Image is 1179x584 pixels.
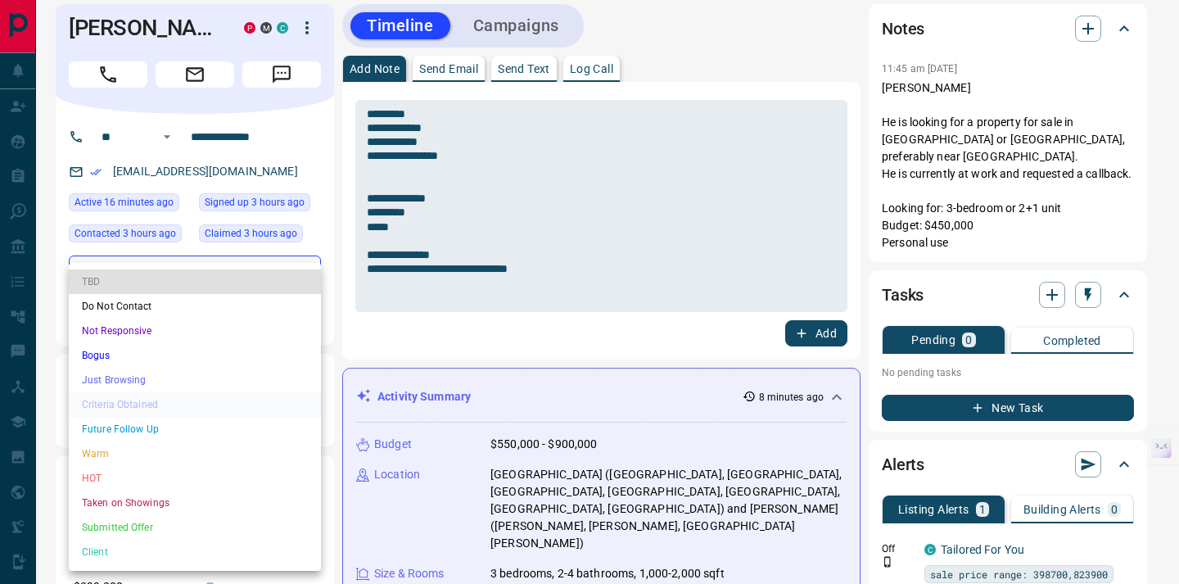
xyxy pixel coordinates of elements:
li: Future Follow Up [69,417,321,441]
li: Taken on Showings [69,491,321,515]
li: Bogus [69,343,321,368]
li: Do Not Contact [69,294,321,319]
li: Submitted Offer [69,515,321,540]
li: Client [69,540,321,564]
li: Warm [69,441,321,466]
li: HOT [69,466,321,491]
li: TBD [69,269,321,294]
li: Not Responsive [69,319,321,343]
li: Just Browsing [69,368,321,392]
